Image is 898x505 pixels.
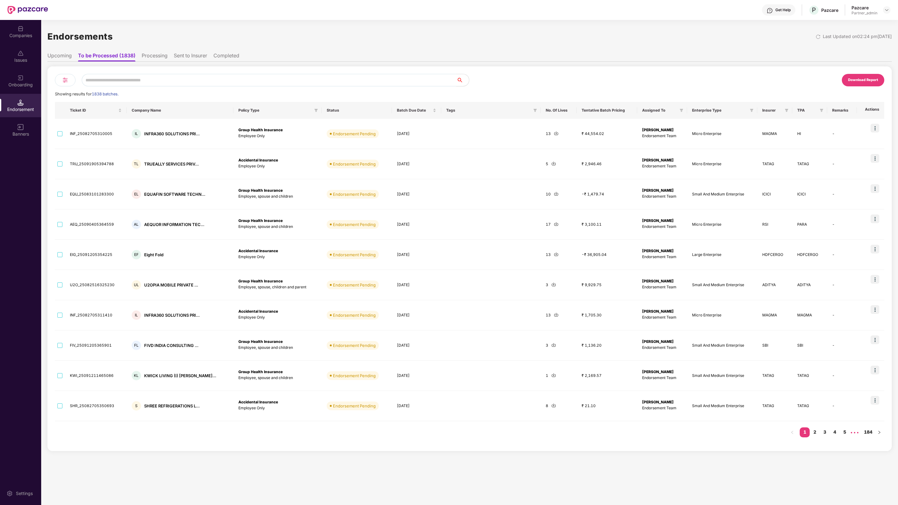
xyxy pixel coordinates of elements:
[678,107,685,114] span: filter
[823,33,892,40] div: Last Updated on 02:24 pm[DATE]
[7,490,13,497] img: svg+xml;base64,PHN2ZyBpZD0iU2V0dGluZy0yMHgyMCIgeG1sbnM9Imh0dHA6Ly93d3cudzMub3JnLzIwMDAvc3ZnIiB3aW...
[132,250,141,259] div: EF
[797,108,817,113] span: TPA
[17,124,24,130] img: svg+xml;base64,PHN2ZyB3aWR0aD0iMTYiIGhlaWdodD0iMTYiIHZpZXdCb3g9IjAgMCAxNiAxNiIgZmlsbD0ibm9uZSIgeG...
[832,312,852,318] div: -
[65,209,127,240] td: AEQ_25090405364559
[577,209,637,240] td: ₹ 3,100.11
[546,282,572,288] div: 3
[812,6,816,14] span: P
[832,343,852,349] div: -
[810,427,820,437] li: 2
[577,179,637,209] td: -₹ 1,479.74
[47,52,72,61] li: Upcoming
[792,149,827,179] td: TATAG
[871,184,879,193] img: icon
[65,119,127,149] td: INF_25082705310005
[238,194,317,200] p: Employee, spouse and children
[532,107,538,114] span: filter
[871,275,879,284] img: icon
[800,427,810,437] li: 1
[820,427,830,437] li: 3
[832,252,852,258] div: -
[144,403,200,409] div: SHREE REFRIGERATIONS L...
[333,373,376,379] div: Endorsement Pending
[65,240,127,270] td: EIG_25091205354225
[546,191,572,197] div: 10
[65,391,127,421] td: SHR_25082705350693
[757,361,792,391] td: TATAG
[821,7,838,13] div: Pazcare
[541,102,577,119] th: No. Of Lives
[642,309,674,314] b: [PERSON_NAME]
[577,240,637,270] td: -₹ 36,905.04
[642,133,682,139] p: Endorsement Team
[546,131,572,137] div: 13
[642,375,682,381] p: Endorsement Team
[65,102,127,119] th: Ticket ID
[642,400,674,404] b: [PERSON_NAME]
[238,400,278,404] b: Accidental Insurance
[392,270,441,300] td: [DATE]
[680,108,683,112] span: filter
[877,430,881,434] span: right
[757,179,792,209] td: ICICI
[871,124,879,132] img: icon
[238,224,317,230] p: Employee, spouse and children
[238,369,283,374] b: Group Health Insurance
[577,149,637,179] td: ₹ 2,946.46
[687,179,757,209] td: Small And Medium Enterprise
[546,343,572,349] div: 3
[832,131,852,137] div: -
[132,341,141,350] div: FL
[767,7,773,14] img: svg+xml;base64,PHN2ZyBpZD0iSGVscC0zMngzMiIgeG1sbnM9Imh0dHA6Ly93d3cudzMub3JnLzIwMDAvc3ZnIiB3aWR0aD...
[238,279,283,283] b: Group Health Insurance
[874,427,884,437] li: Next Page
[871,366,879,374] img: icon
[642,339,674,344] b: [PERSON_NAME]
[687,270,757,300] td: Small And Medium Enterprise
[70,108,117,113] span: Ticket ID
[238,127,283,132] b: Group Health Insurance
[333,191,376,197] div: Endorsement Pending
[238,218,283,223] b: Group Health Insurance
[800,427,810,437] a: 1
[238,284,317,290] p: Employee, spouse, children and parent
[333,131,376,137] div: Endorsement Pending
[238,315,317,320] p: Employee Only
[818,107,825,114] span: filter
[47,30,113,43] h1: Endorsements
[642,127,674,132] b: [PERSON_NAME]
[757,240,792,270] td: HDFCERGO
[850,427,860,437] span: •••
[792,119,827,149] td: HI
[456,78,469,83] span: search
[333,282,376,288] div: Endorsement Pending
[775,7,791,12] div: Get Help
[132,371,141,380] div: KL
[546,373,572,379] div: 1
[533,108,537,112] span: filter
[884,7,889,12] img: svg+xml;base64,PHN2ZyBpZD0iRHJvcGRvd24tMzJ4MzIiIHhtbG5zPSJodHRwOi8vd3d3LnczLm9yZy8yMDAwL3N2ZyIgd2...
[871,335,879,344] img: icon
[132,310,141,320] div: IL
[554,222,559,226] img: svg+xml;base64,PHN2ZyBpZD0iRG93bmxvYWQtMjR4MjQiIHhtbG5zPSJodHRwOi8vd3d3LnczLm9yZy8yMDAwL3N2ZyIgd2...
[144,161,199,167] div: TRUEALLY SERVICES PRIV...
[238,188,283,193] b: Group Health Insurance
[238,248,278,253] b: Accidental Insurance
[65,179,127,209] td: EQU_25083101283300
[392,179,441,209] td: [DATE]
[238,345,317,351] p: Employee, spouse and children
[127,102,234,119] th: Company Name
[642,315,682,320] p: Endorsement Team
[55,92,119,96] span: Showing results for
[392,119,441,149] td: [DATE]
[692,108,747,113] span: Enterprise Type
[392,330,441,361] td: [DATE]
[642,254,682,260] p: Endorsement Team
[78,52,135,61] li: To be Processed (1838)
[17,99,24,106] img: svg+xml;base64,PHN2ZyB3aWR0aD0iMTQuNSIgaGVpZ2h0PSIxNC41IiB2aWV3Qm94PSIwIDAgMTYgMTYiIGZpbGw9Im5vbm...
[642,369,674,374] b: [PERSON_NAME]
[577,330,637,361] td: ₹ 1,136.20
[238,339,283,344] b: Group Health Insurance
